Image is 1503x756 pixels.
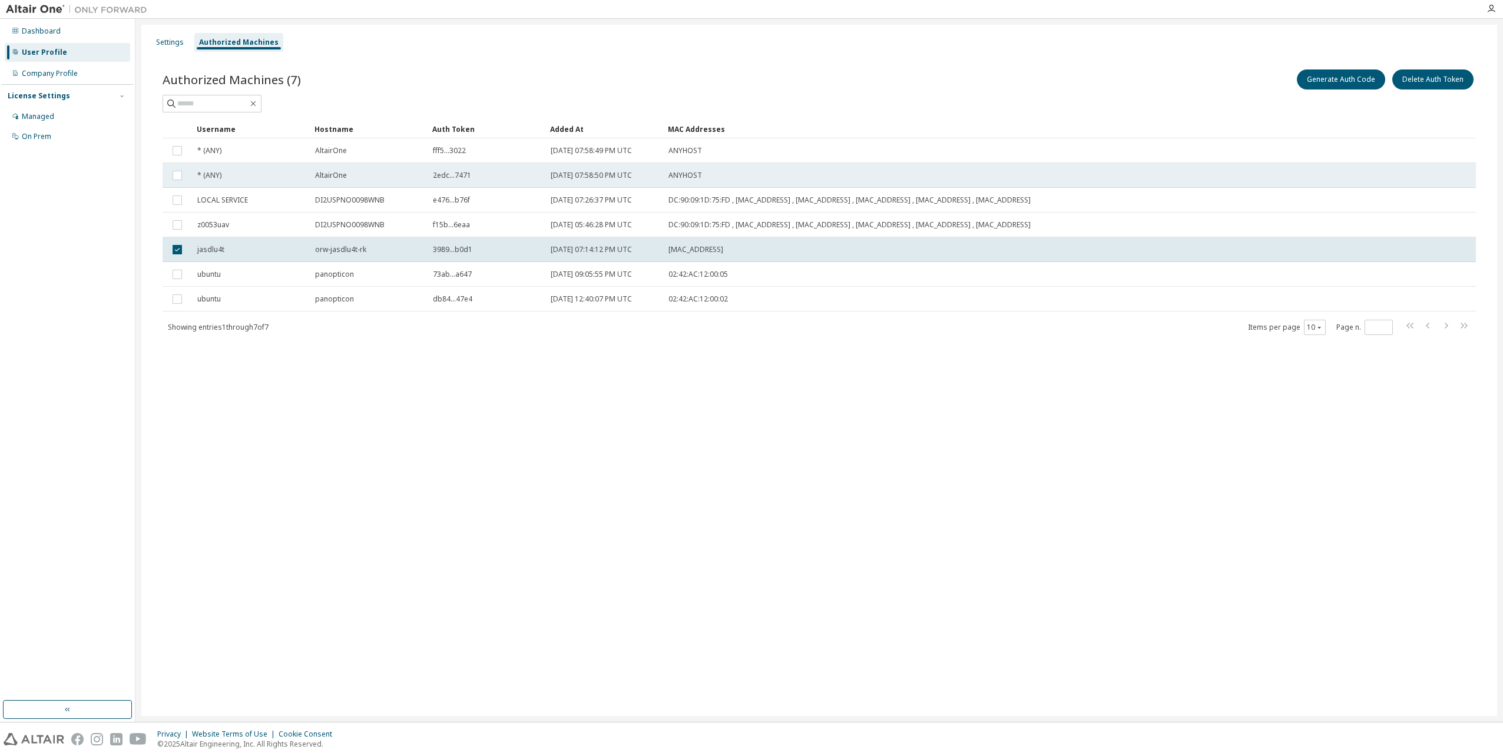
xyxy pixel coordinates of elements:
[156,38,184,47] div: Settings
[22,48,67,57] div: User Profile
[433,270,472,279] span: 73ab...a647
[199,38,279,47] div: Authorized Machines
[433,294,472,304] span: db84...47e4
[1248,320,1326,335] span: Items per page
[22,132,51,141] div: On Prem
[130,733,147,745] img: youtube.svg
[433,220,470,230] span: f15b...6eaa
[197,146,221,155] span: * (ANY)
[668,294,728,304] span: 02:42:AC:12:00:02
[197,220,229,230] span: z0053uav
[668,146,702,155] span: ANYHOST
[197,171,221,180] span: * (ANY)
[197,120,305,138] div: Username
[157,739,339,749] p: © 2025 Altair Engineering, Inc. All Rights Reserved.
[279,730,339,739] div: Cookie Consent
[4,733,64,745] img: altair_logo.svg
[1307,323,1323,332] button: 10
[433,171,471,180] span: 2edc...7471
[433,195,470,205] span: e476...b76f
[315,270,354,279] span: panopticon
[315,245,366,254] span: orw-jasdlu4t-rk
[315,220,385,230] span: DI2USPNO0098WNB
[433,146,466,155] span: fff5...3022
[432,120,541,138] div: Auth Token
[1392,69,1474,89] button: Delete Auth Token
[668,245,723,254] span: [MAC_ADDRESS]
[433,245,472,254] span: 3989...b0d1
[71,733,84,745] img: facebook.svg
[668,195,1031,205] span: DC:90:09:1D:75:FD , [MAC_ADDRESS] , [MAC_ADDRESS] , [MAC_ADDRESS] , [MAC_ADDRESS] , [MAC_ADDRESS]
[197,270,221,279] span: ubuntu
[314,120,423,138] div: Hostname
[22,69,78,78] div: Company Profile
[551,195,632,205] span: [DATE] 07:26:37 PM UTC
[551,245,632,254] span: [DATE] 07:14:12 PM UTC
[22,26,61,36] div: Dashboard
[315,294,354,304] span: panopticon
[668,120,1356,138] div: MAC Addresses
[91,733,103,745] img: instagram.svg
[163,71,301,88] span: Authorized Machines (7)
[550,120,658,138] div: Added At
[668,220,1031,230] span: DC:90:09:1D:75:FD , [MAC_ADDRESS] , [MAC_ADDRESS] , [MAC_ADDRESS] , [MAC_ADDRESS] , [MAC_ADDRESS]
[1336,320,1393,335] span: Page n.
[551,220,632,230] span: [DATE] 05:46:28 PM UTC
[551,171,632,180] span: [DATE] 07:58:50 PM UTC
[1297,69,1385,89] button: Generate Auth Code
[22,112,54,121] div: Managed
[197,195,248,205] span: LOCAL SERVICE
[551,294,632,304] span: [DATE] 12:40:07 PM UTC
[168,322,269,332] span: Showing entries 1 through 7 of 7
[551,146,632,155] span: [DATE] 07:58:49 PM UTC
[157,730,192,739] div: Privacy
[8,91,70,101] div: License Settings
[110,733,123,745] img: linkedin.svg
[551,270,632,279] span: [DATE] 09:05:55 PM UTC
[668,171,702,180] span: ANYHOST
[6,4,153,15] img: Altair One
[315,195,385,205] span: DI2USPNO0098WNB
[668,270,728,279] span: 02:42:AC:12:00:05
[192,730,279,739] div: Website Terms of Use
[315,146,347,155] span: AltairOne
[197,245,224,254] span: jasdlu4t
[197,294,221,304] span: ubuntu
[315,171,347,180] span: AltairOne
